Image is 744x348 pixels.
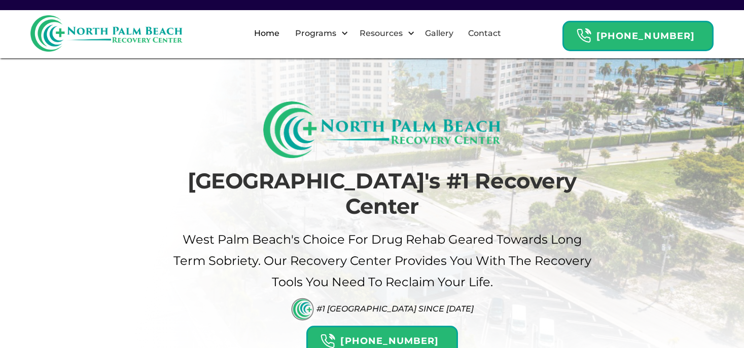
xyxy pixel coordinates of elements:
[419,17,459,50] a: Gallery
[248,17,286,50] a: Home
[462,17,507,50] a: Contact
[596,30,695,42] strong: [PHONE_NUMBER]
[562,16,714,51] a: Header Calendar Icons[PHONE_NUMBER]
[357,27,405,40] div: Resources
[351,17,417,50] div: Resources
[172,168,593,219] h1: [GEOGRAPHIC_DATA]'s #1 Recovery Center
[172,229,593,293] p: West palm beach's Choice For drug Rehab Geared Towards Long term sobriety. Our Recovery Center pr...
[263,101,501,158] img: North Palm Beach Recovery Logo (Rectangle)
[340,335,439,346] strong: [PHONE_NUMBER]
[293,27,339,40] div: Programs
[287,17,351,50] div: Programs
[576,28,591,44] img: Header Calendar Icons
[316,304,474,314] div: #1 [GEOGRAPHIC_DATA] Since [DATE]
